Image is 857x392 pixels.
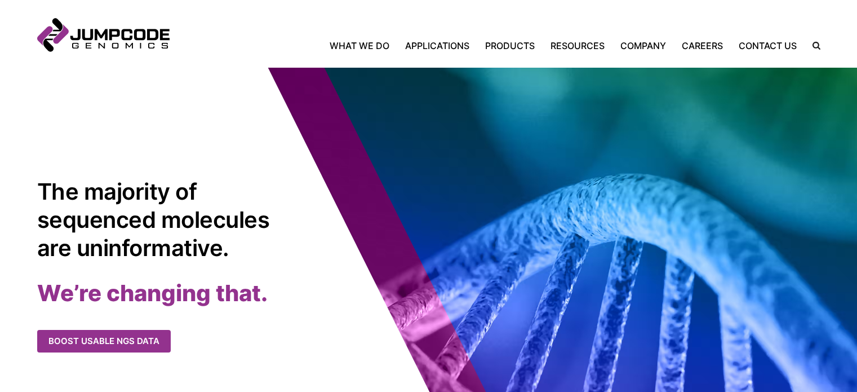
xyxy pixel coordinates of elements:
a: What We Do [330,39,397,52]
nav: Primary Navigation [170,39,805,52]
a: Resources [543,39,612,52]
h2: We’re changing that. [37,279,429,307]
a: Careers [674,39,731,52]
a: Contact Us [731,39,805,52]
h1: The majority of sequenced molecules are uninformative. [37,178,277,262]
label: Search the site. [805,42,820,50]
a: Applications [397,39,477,52]
a: Boost usable NGS data [37,330,171,353]
a: Company [612,39,674,52]
a: Products [477,39,543,52]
